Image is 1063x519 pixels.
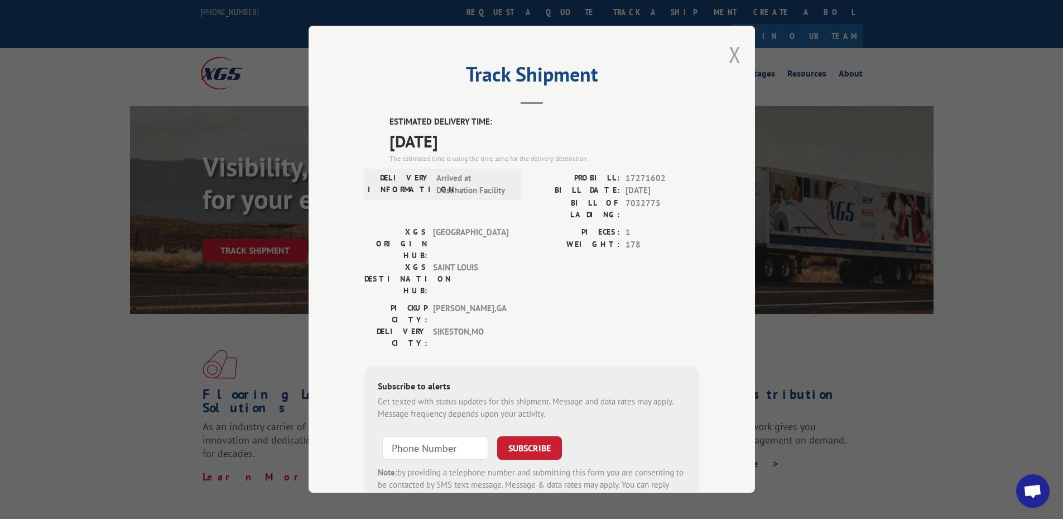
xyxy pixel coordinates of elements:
label: XGS ORIGIN HUB: [364,226,427,261]
label: DELIVERY CITY: [364,326,427,349]
span: Arrived at Destination Facility [436,172,512,197]
button: Close modal [729,40,741,69]
span: [PERSON_NAME] , GA [433,302,508,326]
span: SIKESTON , MO [433,326,508,349]
label: PIECES: [532,226,620,239]
span: 7032775 [626,197,699,221]
label: BILL DATE: [532,185,620,198]
strong: Note: [378,467,397,478]
label: ESTIMATED DELIVERY TIME: [389,116,699,129]
label: WEIGHT: [532,239,620,252]
h2: Track Shipment [364,66,699,88]
div: Get texted with status updates for this shipment. Message and data rates may apply. Message frequ... [378,396,686,421]
span: [DATE] [626,185,699,198]
label: BILL OF LADING: [532,197,620,221]
span: [DATE] [389,128,699,154]
div: Open chat [1016,474,1050,508]
span: [GEOGRAPHIC_DATA] [433,226,508,261]
span: SAINT LOUIS [433,261,508,297]
div: The estimated time is using the time zone for the delivery destination. [389,154,699,164]
label: DELIVERY INFORMATION: [368,172,431,197]
div: by providing a telephone number and submitting this form you are consenting to be contacted by SM... [378,466,686,504]
label: PICKUP CITY: [364,302,427,326]
label: XGS DESTINATION HUB: [364,261,427,297]
button: SUBSCRIBE [497,436,562,460]
span: 178 [626,239,699,252]
span: 1 [626,226,699,239]
span: 17271602 [626,172,699,185]
label: PROBILL: [532,172,620,185]
input: Phone Number [382,436,488,460]
div: Subscribe to alerts [378,379,686,396]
